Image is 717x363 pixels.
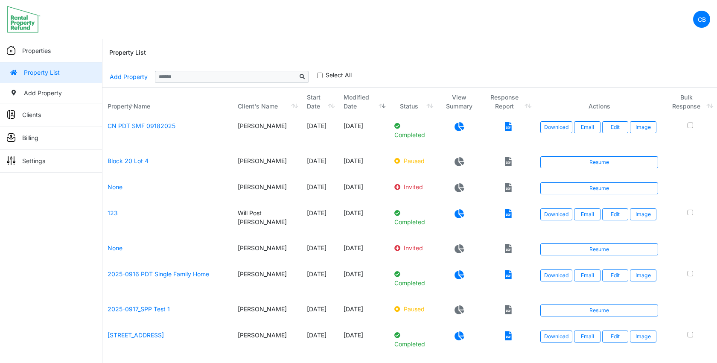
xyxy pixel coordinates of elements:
img: spp logo [7,6,41,33]
td: [PERSON_NAME] [233,116,302,151]
th: Property Name: activate to sort column ascending [102,88,233,116]
td: [PERSON_NAME] [233,151,302,177]
a: CB [693,11,710,28]
th: Client's Name: activate to sort column ascending [233,88,302,116]
th: Start Date: activate to sort column ascending [302,88,338,116]
a: 123 [108,209,118,217]
h6: Property List [109,49,146,56]
label: Select All [326,70,352,79]
button: Image [630,269,656,281]
td: [DATE] [338,177,389,203]
a: None [108,244,122,252]
button: Email [574,331,600,343]
button: Image [630,208,656,220]
button: Email [574,269,600,281]
a: Resume [540,156,658,168]
td: [PERSON_NAME] [233,264,302,299]
a: Edit [602,121,629,133]
p: Invited [394,182,432,191]
td: [DATE] [302,299,338,325]
td: [PERSON_NAME] [233,299,302,325]
p: Completed [394,269,432,287]
td: [PERSON_NAME] [233,177,302,203]
td: [DATE] [338,151,389,177]
p: Clients [22,110,41,119]
p: Billing [22,133,38,142]
a: Resume [540,182,658,194]
a: Resume [540,243,658,255]
a: 2025-0917_SPP Test 1 [108,305,170,313]
td: [DATE] [338,116,389,151]
td: [DATE] [338,299,389,325]
td: [PERSON_NAME] [233,238,302,264]
a: Block 20 Lot 4 [108,157,149,164]
p: Completed [394,121,432,139]
td: Will Post [PERSON_NAME] [233,203,302,238]
button: Image [630,121,656,133]
td: [DATE] [338,264,389,299]
img: sidemenu_settings.png [7,156,15,165]
button: Email [574,208,600,220]
th: Response Report: activate to sort column ascending [481,88,535,116]
button: Email [574,121,600,133]
a: 2025-0916 PDT Single Family Home [108,270,209,278]
p: Invited [394,243,432,252]
p: Properties [22,46,51,55]
input: Sizing example input [155,71,297,83]
p: Completed [394,331,432,348]
a: Add Property [109,69,148,84]
a: Download [540,208,572,220]
p: Settings [22,156,45,165]
th: Actions [535,88,663,116]
td: [DATE] [338,203,389,238]
td: [DATE] [302,151,338,177]
p: Paused [394,156,432,165]
a: CN PDT SMF 09182025 [108,122,175,129]
a: Edit [602,208,629,220]
td: [DATE] [302,177,338,203]
a: Edit [602,331,629,343]
a: None [108,183,122,190]
img: sidemenu_billing.png [7,133,15,142]
th: Bulk Response: activate to sort column ascending [663,88,717,116]
p: CB [698,15,706,24]
a: Download [540,331,572,343]
td: [DATE] [302,325,338,360]
td: [DATE] [302,116,338,151]
td: [DATE] [302,203,338,238]
a: [STREET_ADDRESS] [108,331,164,339]
img: sidemenu_client.png [7,110,15,119]
td: [DATE] [338,238,389,264]
td: [PERSON_NAME] [233,325,302,360]
img: sidemenu_properties.png [7,46,15,55]
a: Download [540,269,572,281]
td: [DATE] [338,325,389,360]
a: Resume [540,304,658,316]
p: Completed [394,208,432,226]
th: Modified Date: activate to sort column ascending [338,88,389,116]
th: Status: activate to sort column ascending [389,88,437,116]
p: Paused [394,304,432,313]
a: Download [540,121,572,133]
th: View Summary [437,88,482,116]
button: Image [630,331,656,343]
td: [DATE] [302,264,338,299]
a: Edit [602,269,629,281]
td: [DATE] [302,238,338,264]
